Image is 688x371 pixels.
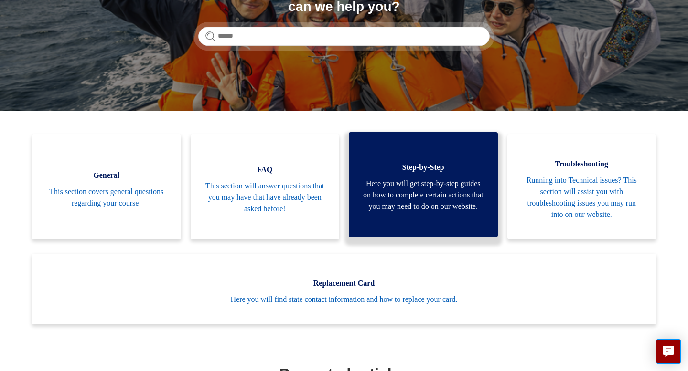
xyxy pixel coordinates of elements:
span: Here you will get step-by-step guides on how to complete certain actions that you may need to do ... [363,178,484,212]
span: Replacement Card [46,278,642,289]
span: Here you will find state contact information and how to replace your card. [46,294,642,305]
span: This section covers general questions regarding your course! [46,186,167,209]
span: Troubleshooting [522,158,642,170]
button: Live chat [656,339,681,364]
span: General [46,170,167,181]
input: Search [198,27,490,46]
span: Running into Technical issues? This section will assist you with troubleshooting issues you may r... [522,175,642,220]
a: General This section covers general questions regarding your course! [32,134,181,239]
a: FAQ This section will answer questions that you may have that have already been asked before! [191,134,340,239]
a: Replacement Card Here you will find state contact information and how to replace your card. [32,254,656,324]
span: FAQ [205,164,325,175]
span: Step-by-Step [363,162,484,173]
a: Troubleshooting Running into Technical issues? This section will assist you with troubleshooting ... [507,134,656,239]
span: This section will answer questions that you may have that have already been asked before! [205,180,325,215]
a: Step-by-Step Here you will get step-by-step guides on how to complete certain actions that you ma... [349,132,498,237]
